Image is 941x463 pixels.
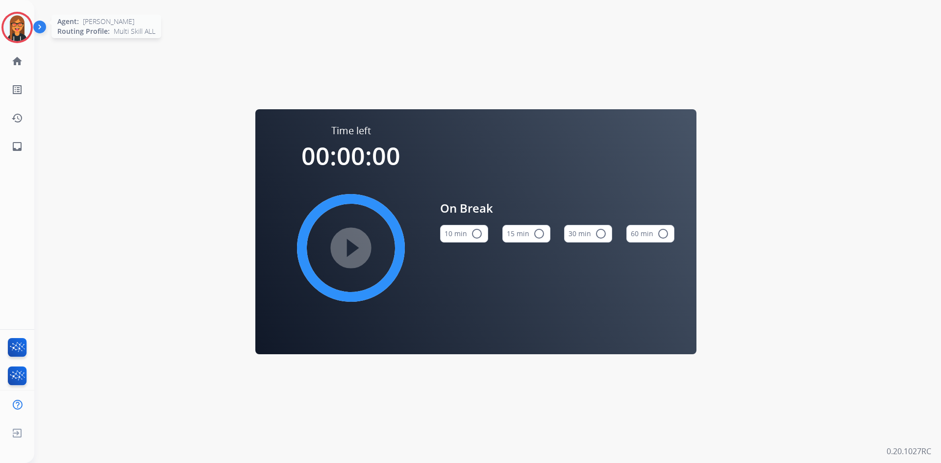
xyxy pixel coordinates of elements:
span: Routing Profile: [57,26,110,36]
mat-icon: radio_button_unchecked [471,228,483,240]
mat-icon: radio_button_unchecked [657,228,669,240]
mat-icon: radio_button_unchecked [533,228,545,240]
button: 10 min [440,225,488,243]
mat-icon: home [11,55,23,67]
span: Multi Skill ALL [114,26,155,36]
mat-icon: inbox [11,141,23,152]
mat-icon: radio_button_unchecked [595,228,607,240]
mat-icon: list_alt [11,84,23,96]
span: 00:00:00 [301,139,400,172]
button: 60 min [626,225,674,243]
span: On Break [440,199,674,217]
p: 0.20.1027RC [887,445,931,457]
img: avatar [3,14,31,41]
span: [PERSON_NAME] [83,17,134,26]
button: 15 min [502,225,550,243]
button: 30 min [564,225,612,243]
span: Agent: [57,17,79,26]
span: Time left [331,124,371,138]
mat-icon: history [11,112,23,124]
